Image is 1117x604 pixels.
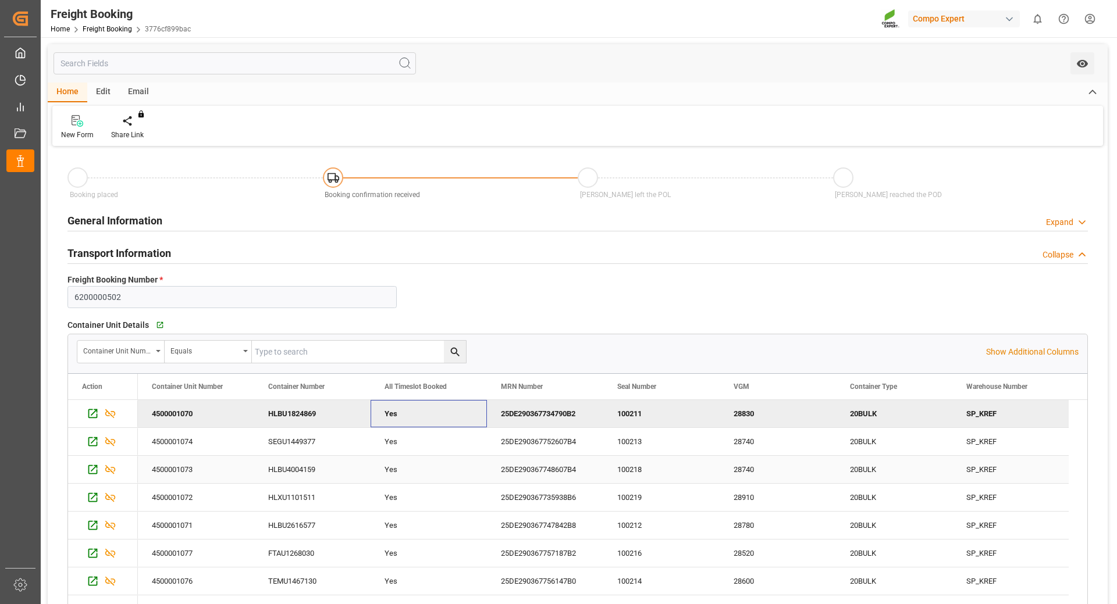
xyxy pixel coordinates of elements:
[952,400,1069,427] div: SP_KREF
[254,539,371,567] div: FTAU1268030
[487,428,603,455] div: 25DE290367752607B4
[720,567,836,595] div: 28600
[252,341,466,363] input: Type to search
[850,401,938,427] div: 20BULK
[487,567,603,595] div: 25DE290367756147B0
[68,428,138,456] div: Press SPACE to select this row.
[385,428,473,455] div: Yes
[138,539,254,567] div: 4500001077
[1051,6,1077,32] button: Help Center
[720,484,836,511] div: 28910
[603,567,720,595] div: 100214
[850,540,938,567] div: 20BULK
[617,383,656,391] span: Seal Number
[254,400,371,427] div: HLBU1824869
[138,484,1069,512] div: Press SPACE to select this row.
[385,568,473,595] div: Yes
[850,383,897,391] span: Container Type
[850,428,938,455] div: 20BULK
[68,567,138,595] div: Press SPACE to select this row.
[67,245,171,261] h2: Transport Information
[138,400,1069,428] div: Press SPACE to deselect this row.
[48,83,87,102] div: Home
[603,484,720,511] div: 100219
[603,512,720,539] div: 100212
[68,539,138,567] div: Press SPACE to select this row.
[325,191,420,199] span: Booking confirmation received
[165,341,252,363] button: open menu
[83,25,132,33] a: Freight Booking
[67,319,149,331] span: Container Unit Details
[61,130,94,140] div: New Form
[68,484,138,512] div: Press SPACE to select this row.
[138,567,254,595] div: 4500001076
[51,5,191,23] div: Freight Booking
[881,9,900,29] img: Screenshot%202023-09-29%20at%2010.02.21.png_1712312052.png
[1024,6,1051,32] button: show 0 new notifications
[487,400,603,427] div: 25DE290367734790B2
[138,512,254,539] div: 4500001071
[720,512,836,539] div: 28780
[51,25,70,33] a: Home
[77,341,165,363] button: open menu
[67,213,162,228] h2: General Information
[720,539,836,567] div: 28520
[720,456,836,483] div: 28740
[138,428,254,455] div: 4500001074
[82,383,102,391] div: Action
[138,428,1069,456] div: Press SPACE to select this row.
[385,401,473,427] div: Yes
[1043,249,1073,261] div: Collapse
[68,456,138,484] div: Press SPACE to select this row.
[487,512,603,539] div: 25DE290367747842B8
[138,512,1069,539] div: Press SPACE to select this row.
[68,400,138,428] div: Press SPACE to deselect this row.
[254,484,371,511] div: HLXU1101511
[952,539,1069,567] div: SP_KREF
[908,8,1024,30] button: Compo Expert
[385,540,473,567] div: Yes
[603,400,720,427] div: 100211
[67,274,163,286] span: Freight Booking Number
[1070,52,1094,74] button: open menu
[444,341,466,363] button: search button
[87,83,119,102] div: Edit
[720,428,836,455] div: 28740
[850,484,938,511] div: 20BULK
[966,383,1027,391] span: Warehouse Number
[138,456,1069,484] div: Press SPACE to select this row.
[119,83,158,102] div: Email
[254,567,371,595] div: TEMU1467130
[152,383,223,391] span: Container Unit Number
[952,484,1069,511] div: SP_KREF
[501,383,543,391] span: MRN Number
[54,52,416,74] input: Search Fields
[487,456,603,483] div: 25DE290367748607B4
[952,567,1069,595] div: SP_KREF
[254,428,371,455] div: SEGU1449377
[138,567,1069,595] div: Press SPACE to select this row.
[603,539,720,567] div: 100216
[850,568,938,595] div: 20BULK
[952,428,1069,455] div: SP_KREF
[952,456,1069,483] div: SP_KREF
[385,512,473,539] div: Yes
[254,456,371,483] div: HLBU4004159
[254,512,371,539] div: HLBU2616577
[385,456,473,483] div: Yes
[487,484,603,511] div: 25DE290367735938B6
[170,343,239,356] div: Equals
[138,456,254,483] div: 4500001073
[385,383,447,391] span: All Timeslot Booked
[986,346,1079,358] p: Show Additional Columns
[385,484,473,511] div: Yes
[580,191,671,199] span: [PERSON_NAME] left the POL
[138,400,254,427] div: 4500001070
[138,484,254,511] div: 4500001072
[487,539,603,567] div: 25DE290367757187B2
[603,428,720,455] div: 100213
[720,400,836,427] div: 28830
[952,512,1069,539] div: SP_KREF
[268,383,325,391] span: Container Number
[83,343,152,356] div: Container Unit Number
